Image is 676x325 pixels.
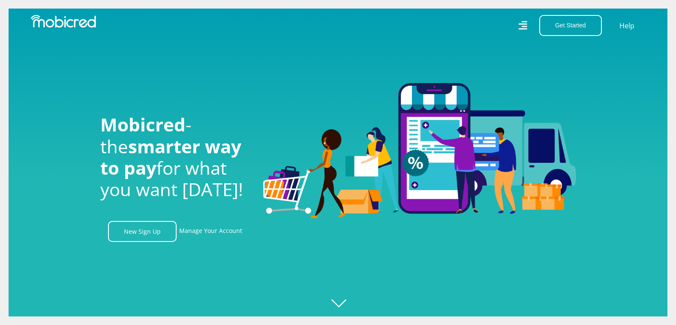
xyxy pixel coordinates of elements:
[100,112,186,137] span: Mobicred
[619,20,635,31] a: Help
[31,15,96,28] img: Mobicred
[100,134,241,180] span: smarter way to pay
[539,15,602,36] button: Get Started
[108,221,177,242] a: New Sign Up
[263,83,576,218] img: Welcome to Mobicred
[179,221,242,242] a: Manage Your Account
[100,114,250,200] h1: - the for what you want [DATE]!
